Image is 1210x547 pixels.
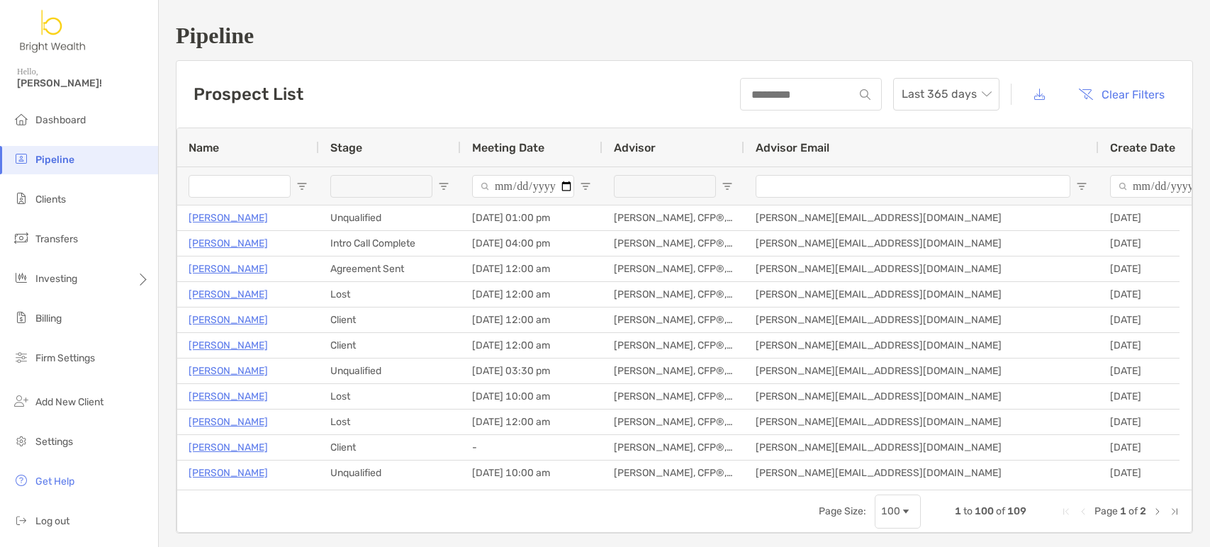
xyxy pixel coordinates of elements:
span: 1 [955,505,961,517]
div: [PERSON_NAME][EMAIL_ADDRESS][DOMAIN_NAME] [744,205,1099,230]
h3: Prospect List [194,84,303,104]
input: Advisor Email Filter Input [756,175,1070,198]
div: Lost [319,384,461,409]
div: [DATE] 10:00 am [461,384,603,409]
div: [PERSON_NAME], CFP®, CHFC®, CLU® [603,205,744,230]
span: Add New Client [35,396,103,408]
a: [PERSON_NAME] [189,337,268,354]
button: Clear Filters [1068,79,1175,110]
a: [PERSON_NAME] [189,311,268,329]
a: [PERSON_NAME] [189,413,268,431]
span: of [996,505,1005,517]
div: [DATE] 03:30 pm [461,359,603,383]
div: [PERSON_NAME][EMAIL_ADDRESS][DOMAIN_NAME] [744,410,1099,434]
div: Lost [319,282,461,307]
button: Open Filter Menu [296,181,308,192]
div: Previous Page [1077,506,1089,517]
img: get-help icon [13,472,30,489]
div: Unqualified [319,205,461,230]
span: Pipeline [35,154,74,166]
a: [PERSON_NAME] [189,260,268,278]
div: [PERSON_NAME], CFP®, CHFC®, CLU® [603,359,744,383]
div: [PERSON_NAME], CFP®, CHFC®, CLU® [603,435,744,460]
span: Page [1094,505,1118,517]
p: [PERSON_NAME] [189,388,268,405]
span: Billing [35,312,62,325]
div: 100 [881,505,900,517]
span: Settings [35,436,73,448]
div: Client [319,435,461,460]
div: [PERSON_NAME][EMAIL_ADDRESS][DOMAIN_NAME] [744,256,1099,281]
span: of [1128,505,1138,517]
p: [PERSON_NAME] [189,209,268,227]
a: [PERSON_NAME] [189,464,268,482]
div: [PERSON_NAME][EMAIL_ADDRESS][DOMAIN_NAME] [744,435,1099,460]
div: Last Page [1169,506,1180,517]
div: Lost [319,410,461,434]
div: [DATE] 01:00 pm [461,205,603,230]
img: logout icon [13,512,30,529]
div: [DATE] 12:00 am [461,308,603,332]
div: Intro Call Complete [319,231,461,256]
a: [PERSON_NAME] [189,235,268,252]
button: Open Filter Menu [438,181,449,192]
div: First Page [1060,506,1072,517]
div: Agreement Sent [319,256,461,281]
div: [PERSON_NAME][EMAIL_ADDRESS][DOMAIN_NAME] [744,461,1099,485]
span: Transfers [35,233,78,245]
span: 109 [1007,505,1026,517]
span: Meeting Date [472,141,544,154]
button: Open Filter Menu [722,181,733,192]
span: Stage [330,141,362,154]
span: Last 365 days [902,79,991,110]
div: [DATE] 12:00 am [461,282,603,307]
div: [PERSON_NAME], CFP®, CHFC®, CLU® [603,256,744,281]
img: billing icon [13,309,30,326]
div: [PERSON_NAME][EMAIL_ADDRESS][DOMAIN_NAME] [744,333,1099,358]
a: [PERSON_NAME] [189,286,268,303]
span: Investing [35,273,77,285]
div: [DATE] 12:00 am [461,410,603,434]
div: [PERSON_NAME], CFP®, CHFC®, CLU® [603,410,744,434]
div: Next Page [1152,506,1163,517]
button: Open Filter Menu [580,181,591,192]
div: [PERSON_NAME], CFP®, CHFC®, CLU® [603,231,744,256]
div: [DATE] 12:00 am [461,256,603,281]
h1: Pipeline [176,23,1193,49]
div: Unqualified [319,461,461,485]
img: settings icon [13,432,30,449]
a: [PERSON_NAME] [189,439,268,456]
div: [PERSON_NAME][EMAIL_ADDRESS][DOMAIN_NAME] [744,359,1099,383]
input: Meeting Date Filter Input [472,175,574,198]
div: Client [319,308,461,332]
div: - [461,435,603,460]
div: [PERSON_NAME], CFP®, CHFC®, CLU® [603,461,744,485]
div: [PERSON_NAME], CFP®, CHFC®, CLU® [603,308,744,332]
span: Advisor Email [756,141,829,154]
img: add_new_client icon [13,393,30,410]
img: clients icon [13,190,30,207]
img: transfers icon [13,230,30,247]
div: Unqualified [319,359,461,383]
span: Advisor [614,141,656,154]
a: [PERSON_NAME] [189,362,268,380]
img: input icon [860,89,870,100]
div: [PERSON_NAME], CFP®, CHFC®, CLU® [603,282,744,307]
img: firm-settings icon [13,349,30,366]
span: 2 [1140,505,1146,517]
div: Page Size: [819,505,866,517]
input: Name Filter Input [189,175,291,198]
div: [PERSON_NAME][EMAIL_ADDRESS][DOMAIN_NAME] [744,231,1099,256]
span: Get Help [35,475,74,487]
span: Dashboard [35,114,86,126]
button: Open Filter Menu [1076,181,1087,192]
img: dashboard icon [13,111,30,128]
